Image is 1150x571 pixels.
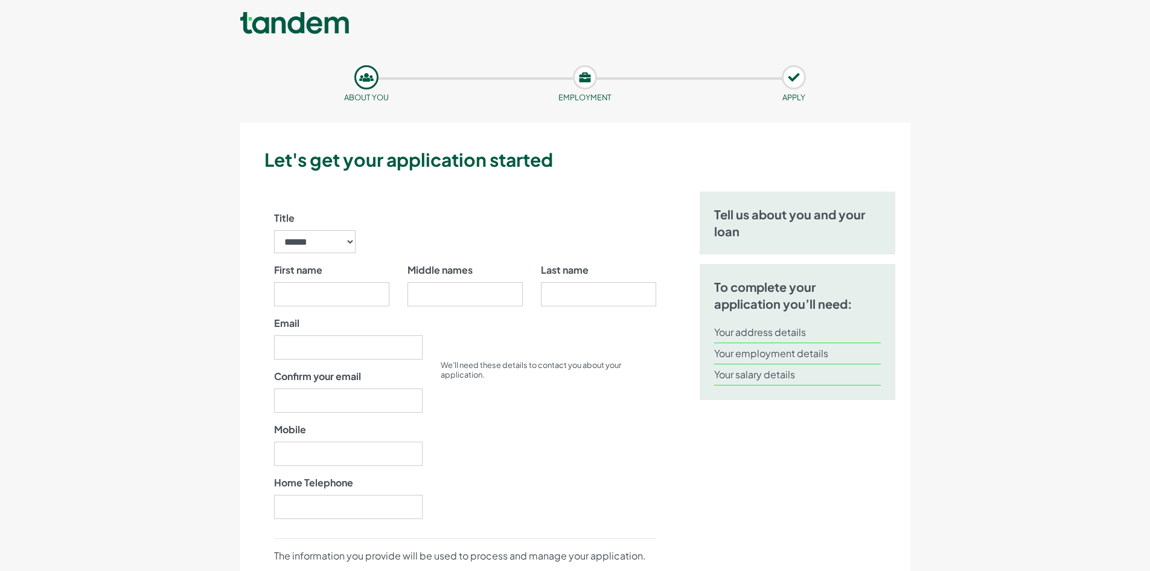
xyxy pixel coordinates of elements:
small: We’ll need these details to contact you about your application. [441,360,621,379]
li: Your employment details [714,343,881,364]
label: Confirm your email [274,369,361,384]
label: Mobile [274,422,306,437]
p: The information you provide will be used to process and manage your application. [274,549,656,563]
h5: Tell us about you and your loan [714,206,881,240]
small: About you [344,92,389,102]
label: Last name [541,263,589,277]
li: Your address details [714,322,881,343]
li: Your salary details [714,364,881,386]
label: Title [274,211,295,225]
label: Email [274,316,299,331]
label: Middle names [407,263,473,277]
label: First name [274,263,322,277]
h3: Let's get your application started [264,147,906,172]
label: Home Telephone [274,476,353,490]
small: Employment [558,92,612,102]
h5: To complete your application you’ll need: [714,279,881,312]
small: APPLY [782,92,805,102]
